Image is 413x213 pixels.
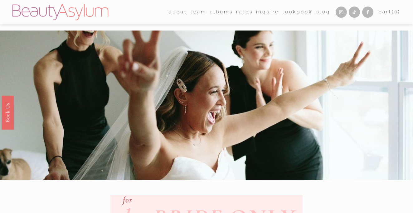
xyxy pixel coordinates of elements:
a: Blog [316,7,330,17]
span: ( ) [392,9,401,15]
a: Lookbook [283,7,313,17]
a: folder dropdown [169,7,187,17]
a: Book Us [2,96,14,130]
a: albums [210,7,233,17]
a: Facebook [362,7,373,18]
a: Inquire [256,7,279,17]
a: Rates [236,7,253,17]
a: TikTok [349,7,360,18]
a: Instagram [336,7,347,18]
em: for [123,195,133,205]
span: 0 [394,9,398,15]
span: about [169,8,187,17]
a: folder dropdown [191,7,206,17]
a: 0 items in cart [379,8,401,17]
img: Beauty Asylum | Bridal Hair &amp; Makeup Charlotte &amp; Atlanta [12,4,108,20]
span: team [191,8,206,17]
